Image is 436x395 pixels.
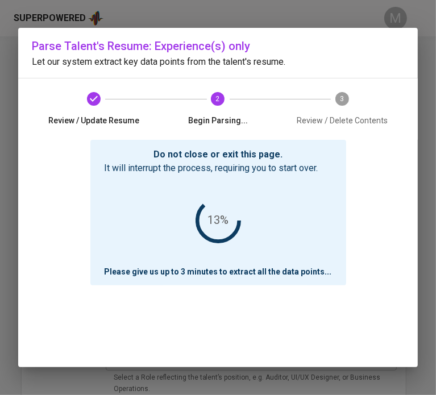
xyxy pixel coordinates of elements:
p: It will interrupt the process, requiring you to start over. [105,161,332,175]
text: 3 [340,95,344,103]
p: Let our system extract key data points from the talent's resume. [32,55,404,69]
span: Review / Update Resume [36,115,151,126]
span: Review / Delete Contents [285,115,400,126]
div: 13% [207,211,229,230]
text: 2 [216,95,220,103]
p: Do not close or exit this page. [105,148,332,161]
span: Begin Parsing... [160,115,275,126]
p: Please give us up to 3 minutes to extract all the data points ... [105,266,332,277]
h6: Parse Talent's Resume: Experience(s) only [32,37,404,55]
